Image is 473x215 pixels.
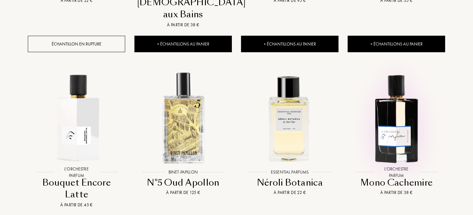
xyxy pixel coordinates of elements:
img: N°5 Oud Apollon Binet-Papillon [135,70,231,166]
a: N°5 Oud Apollon Binet-PapillonBinet-PapillonN°5 Oud ApollonÀ partir de 125 € [134,63,232,204]
a: Néroli Botanica Essential ParfumsEssential ParfumsNéroli BotanicaÀ partir de 22 € [241,63,339,204]
div: + Échantillons au panier [348,36,445,52]
img: Néroli Botanica Essential Parfums [242,70,338,166]
div: À partir de 38 € [350,190,443,196]
div: Échantillon en rupture [28,36,125,52]
img: Bouquet Encore Latte L'Orchestre Parfum [28,70,125,166]
div: + Échantillons au panier [134,36,232,52]
div: À partir de 22 € [244,190,336,196]
div: Bouquet Encore Latte [30,177,123,201]
div: À partir de 45 € [30,202,123,209]
div: À partir de 38 € [137,22,229,28]
div: À partir de 125 € [137,190,229,196]
div: + Échantillons au panier [241,36,339,52]
a: Mono Cachemire L'Orchestre ParfumL'Orchestre ParfumMono CachemireÀ partir de 38 € [348,63,445,204]
img: Mono Cachemire L'Orchestre Parfum [348,70,445,166]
